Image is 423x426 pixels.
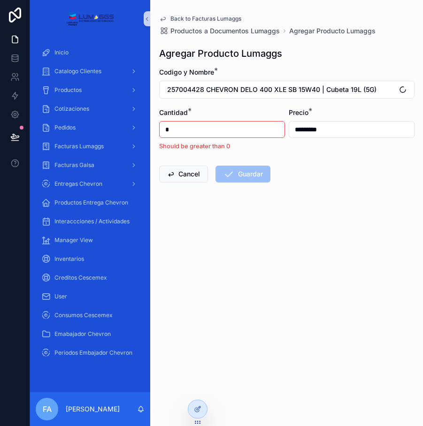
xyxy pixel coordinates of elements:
[54,330,111,338] span: Emabajador Chevron
[54,218,130,225] span: Interaccciones / Actividades
[54,180,102,188] span: Entregas Chevron
[54,68,101,75] span: Catalogo Clientes
[36,344,145,361] a: Periodos Embajador Chevron
[159,26,280,36] a: Productos a Documentos Lumaggs
[289,108,308,116] span: Precio
[159,81,415,99] button: Select Button
[54,49,69,56] span: Inicio
[36,100,145,117] a: Cotizaciones
[36,63,145,80] a: Catalogo Clientes
[43,403,52,415] span: FA
[36,232,145,249] a: Manager View
[36,175,145,192] a: Entregas Chevron
[54,124,76,131] span: Pedidos
[36,288,145,305] a: User
[36,82,145,99] a: Productos
[167,85,377,94] span: 257004428 CHEVRON DELO 400 XLE SB 15W40 | Cubeta 19L (5G)
[54,349,132,357] span: Periodos Embajador Chevron
[159,142,285,151] li: Should be greater than 0
[36,326,145,342] a: Emabajador Chevron
[170,26,280,36] span: Productos a Documentos Lumaggs
[36,213,145,230] a: Interaccciones / Actividades
[36,251,145,267] a: Inventarios
[30,38,150,373] div: scrollable content
[54,274,107,281] span: Creditos Cescemex
[289,26,376,36] a: Agregar Producto Lumaggs
[36,157,145,174] a: Facturas Galsa
[36,269,145,286] a: Creditos Cescemex
[36,307,145,324] a: Consumos Cescemex
[54,312,113,319] span: Consumos Cescemex
[36,138,145,155] a: Facturas Lumaggs
[159,108,188,116] span: Cantidad
[159,47,282,60] h1: Agregar Producto Lumaggs
[54,86,82,94] span: Productos
[54,293,67,300] span: User
[170,15,241,23] span: Back to Facturas Lumaggs
[159,166,208,183] button: Cancel
[66,404,120,414] p: [PERSON_NAME]
[159,68,214,76] span: Codigo y Nombre
[54,143,104,150] span: Facturas Lumaggs
[66,11,114,26] img: App logo
[36,44,145,61] a: Inicio
[54,161,94,169] span: Facturas Galsa
[159,15,241,23] a: Back to Facturas Lumaggs
[54,236,93,244] span: Manager View
[36,194,145,211] a: Productos Entrega Chevron
[54,255,84,263] span: Inventarios
[36,119,145,136] a: Pedidos
[54,105,89,113] span: Cotizaciones
[54,199,128,206] span: Productos Entrega Chevron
